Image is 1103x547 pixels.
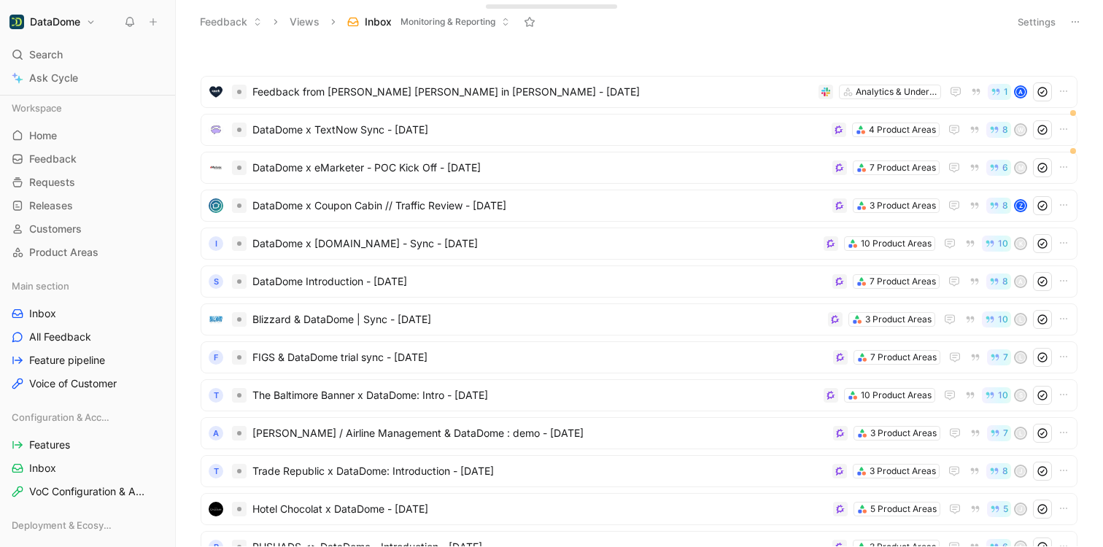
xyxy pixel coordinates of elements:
[6,326,169,348] a: All Feedback
[29,484,150,499] span: VoC Configuration & Access
[29,152,77,166] span: Feedback
[987,501,1011,517] button: 5
[365,15,392,29] span: Inbox
[29,330,91,344] span: All Feedback
[986,198,1011,214] button: 8
[29,245,98,260] span: Product Areas
[6,241,169,263] a: Product Areas
[252,424,827,442] span: [PERSON_NAME] / Airline Management & DataDome : demo - [DATE]
[201,228,1077,260] a: IDataDome x [DOMAIN_NAME] - Sync - [DATE]10 Product Areas10K
[982,236,1011,252] button: 10
[1011,12,1062,32] button: Settings
[6,406,169,428] div: Configuration & Access
[870,274,936,289] div: 7 Product Areas
[30,15,80,28] h1: DataDome
[252,273,827,290] span: DataDome Introduction - [DATE]
[6,195,169,217] a: Releases
[252,235,818,252] span: DataDome x [DOMAIN_NAME] - Sync - [DATE]
[6,12,99,32] button: DataDomeDataDome
[1015,125,1026,135] div: W
[252,387,818,404] span: The Baltimore Banner x DataDome: Intro - [DATE]
[1015,466,1026,476] div: J
[209,426,223,441] div: A
[209,350,223,365] div: F
[870,426,937,441] div: 3 Product Areas
[341,11,516,33] button: InboxMonitoring & Reporting
[6,44,169,66] div: Search
[209,274,223,289] div: S
[252,121,826,139] span: DataDome x TextNow Sync - [DATE]
[1015,314,1026,325] div: L
[1003,505,1008,513] span: 5
[1002,201,1008,210] span: 8
[6,406,169,503] div: Configuration & AccessFeaturesInboxVoC Configuration & Access
[986,122,1011,138] button: 8
[201,76,1077,108] a: logoFeedback from [PERSON_NAME] [PERSON_NAME] in [PERSON_NAME] - [DATE]Analytics & Understanding1A
[6,349,169,371] a: Feature pipeline
[209,85,223,99] img: logo
[870,350,937,365] div: 7 Product Areas
[998,315,1008,324] span: 10
[29,461,56,476] span: Inbox
[861,388,932,403] div: 10 Product Areas
[201,493,1077,525] a: logoHotel Chocolat x DataDome - [DATE]5 Product Areas5J
[1015,163,1026,173] div: M
[6,434,169,456] a: Features
[6,303,169,325] a: Inbox
[870,198,936,213] div: 3 Product Areas
[6,514,169,536] div: Deployment & Ecosystem
[865,312,932,327] div: 3 Product Areas
[982,387,1011,403] button: 10
[1015,504,1026,514] div: J
[209,236,223,251] div: I
[1015,428,1026,438] div: L
[29,438,70,452] span: Features
[982,311,1011,327] button: 10
[1003,353,1008,362] span: 7
[1015,276,1026,287] div: A
[1002,467,1008,476] span: 8
[252,159,827,176] span: DataDome x eMarketer - POC Kick Off - [DATE]
[252,349,827,366] span: FIGS & DataDome trial sync - [DATE]
[400,15,495,29] span: Monitoring & Reporting
[6,218,169,240] a: Customers
[9,15,24,29] img: DataDome
[209,160,223,175] img: logo
[1004,88,1008,96] span: 1
[29,222,82,236] span: Customers
[1015,238,1026,249] div: K
[987,425,1011,441] button: 7
[201,379,1077,411] a: TThe Baltimore Banner x DataDome: Intro - [DATE]10 Product Areas10S
[252,83,813,101] span: Feedback from [PERSON_NAME] [PERSON_NAME] in [PERSON_NAME] - [DATE]
[201,114,1077,146] a: logoDataDome x TextNow Sync - [DATE]4 Product Areas8W
[986,160,1011,176] button: 6
[856,85,937,99] div: Analytics & Understanding
[987,349,1011,365] button: 7
[861,236,932,251] div: 10 Product Areas
[986,273,1011,290] button: 8
[6,148,169,170] a: Feedback
[870,502,937,516] div: 5 Product Areas
[209,198,223,213] img: logo
[1003,429,1008,438] span: 7
[252,462,827,480] span: Trade Republic x DataDome: Introduction - [DATE]
[998,391,1008,400] span: 10
[870,464,936,478] div: 3 Product Areas
[6,125,169,147] a: Home
[29,128,57,143] span: Home
[6,97,169,119] div: Workspace
[986,463,1011,479] button: 8
[29,306,56,321] span: Inbox
[12,410,110,424] span: Configuration & Access
[29,46,63,63] span: Search
[201,152,1077,184] a: logoDataDome x eMarketer - POC Kick Off - [DATE]7 Product Areas6M
[29,376,117,391] span: Voice of Customer
[209,388,223,403] div: T
[201,341,1077,373] a: FFIGS & DataDome trial sync - [DATE]7 Product Areas7L
[870,160,936,175] div: 7 Product Areas
[1002,125,1008,134] span: 8
[1015,87,1026,97] div: A
[6,275,169,395] div: Main sectionInboxAll FeedbackFeature pipelineVoice of Customer
[29,353,105,368] span: Feature pipeline
[201,303,1077,335] a: logoBlizzard & DataDome | Sync - [DATE]3 Product Areas10L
